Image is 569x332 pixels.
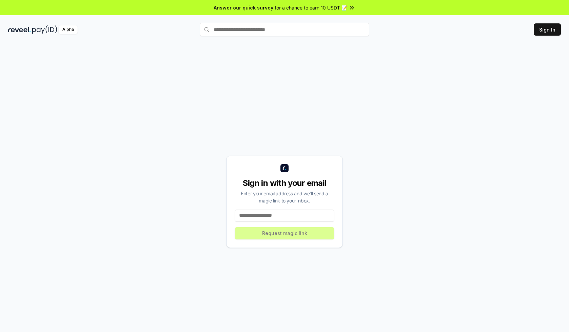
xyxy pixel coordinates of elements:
[534,23,561,36] button: Sign In
[214,4,273,11] span: Answer our quick survey
[32,25,57,34] img: pay_id
[8,25,31,34] img: reveel_dark
[59,25,78,34] div: Alpha
[235,178,334,189] div: Sign in with your email
[280,164,289,172] img: logo_small
[275,4,347,11] span: for a chance to earn 10 USDT 📝
[235,190,334,204] div: Enter your email address and we’ll send a magic link to your inbox.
